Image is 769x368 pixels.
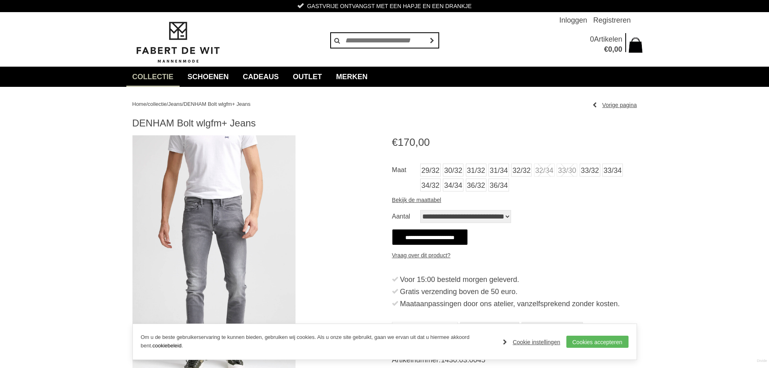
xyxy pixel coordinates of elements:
[614,45,622,53] span: 00
[566,336,629,348] a: Cookies accepteren
[132,21,223,64] img: Fabert de Wit
[594,35,622,43] span: Artikelen
[126,67,180,87] a: collectie
[392,210,420,223] label: Aantal
[466,179,486,191] a: 36/32
[443,164,463,177] a: 30/32
[593,99,637,111] a: Vorige pagina
[580,164,600,177] a: 33/32
[330,67,374,87] a: Merken
[182,101,184,107] span: /
[152,343,181,349] a: cookiebeleid
[503,336,560,348] a: Cookie instellingen
[182,67,235,87] a: Schoenen
[392,298,637,310] li: Maataanpassingen door ons atelier, vanzelfsprekend zonder kosten.
[287,67,328,87] a: Outlet
[612,45,614,53] span: ,
[146,101,148,107] span: /
[398,136,415,148] span: 170
[132,117,637,129] h1: DENHAM Bolt wlgfm+ Jeans
[420,179,441,191] a: 34/32
[392,194,441,206] a: Bekijk de maattabel
[460,322,519,338] a: Merk informatie
[420,164,441,177] a: 29/32
[237,67,285,87] a: Cadeaus
[392,136,398,148] span: €
[604,45,608,53] span: €
[522,322,583,338] a: Betaalinformatie
[167,101,168,107] span: /
[590,35,594,43] span: 0
[400,273,637,286] div: Voor 15:00 besteld morgen geleverd.
[392,249,451,261] a: Vraag over dit product?
[511,164,532,177] a: 32/32
[602,164,623,177] a: 33/34
[184,101,251,107] a: DENHAM Bolt wlgfm+ Jeans
[400,286,637,298] div: Gratis verzending boven de 50 euro.
[488,179,509,191] a: 36/34
[418,136,430,148] span: 00
[608,45,612,53] span: 0
[148,101,167,107] a: collectie
[392,322,458,338] a: Productinformatie
[593,12,631,28] a: Registreren
[392,164,637,194] ul: Maat
[168,101,182,107] a: Jeans
[559,12,587,28] a: Inloggen
[757,356,767,366] a: Divide
[141,333,495,350] p: Om u de beste gebruikerservaring te kunnen bieden, gebruiken wij cookies. Als u onze site gebruik...
[466,164,486,177] a: 31/32
[132,101,147,107] a: Home
[443,179,463,191] a: 34/34
[415,136,418,148] span: ,
[488,164,509,177] a: 31/34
